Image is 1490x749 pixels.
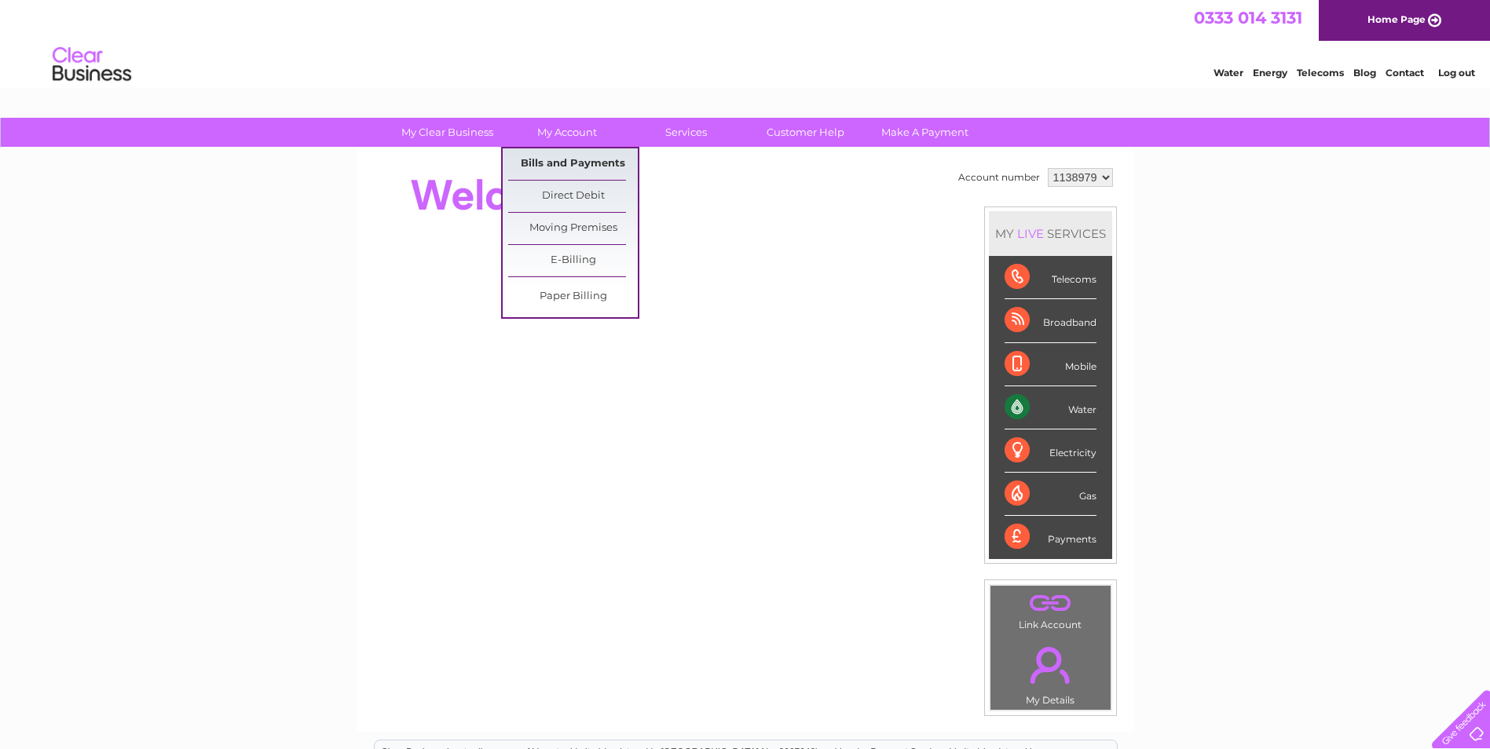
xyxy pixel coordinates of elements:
[1005,256,1096,299] div: Telecoms
[1005,343,1096,386] div: Mobile
[375,9,1117,76] div: Clear Business is a trading name of Verastar Limited (registered in [GEOGRAPHIC_DATA] No. 3667643...
[1005,299,1096,342] div: Broadband
[989,211,1112,256] div: MY SERVICES
[1005,473,1096,516] div: Gas
[741,118,870,147] a: Customer Help
[1005,386,1096,429] div: Water
[954,164,1044,191] td: Account number
[508,181,638,212] a: Direct Debit
[994,590,1107,617] a: .
[1297,67,1344,79] a: Telecoms
[860,118,990,147] a: Make A Payment
[990,585,1111,634] td: Link Account
[508,148,638,180] a: Bills and Payments
[1214,67,1243,79] a: Water
[508,245,638,276] a: E-Billing
[1005,516,1096,558] div: Payments
[1438,67,1475,79] a: Log out
[52,41,132,89] img: logo.png
[1014,226,1047,241] div: LIVE
[502,118,632,147] a: My Account
[1005,429,1096,473] div: Electricity
[994,638,1107,692] a: .
[508,213,638,244] a: Moving Premises
[1386,67,1424,79] a: Contact
[990,634,1111,711] td: My Details
[621,118,751,147] a: Services
[508,281,638,312] a: Paper Billing
[1353,67,1376,79] a: Blog
[1194,8,1302,27] a: 0333 014 3131
[383,118,512,147] a: My Clear Business
[1253,67,1287,79] a: Energy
